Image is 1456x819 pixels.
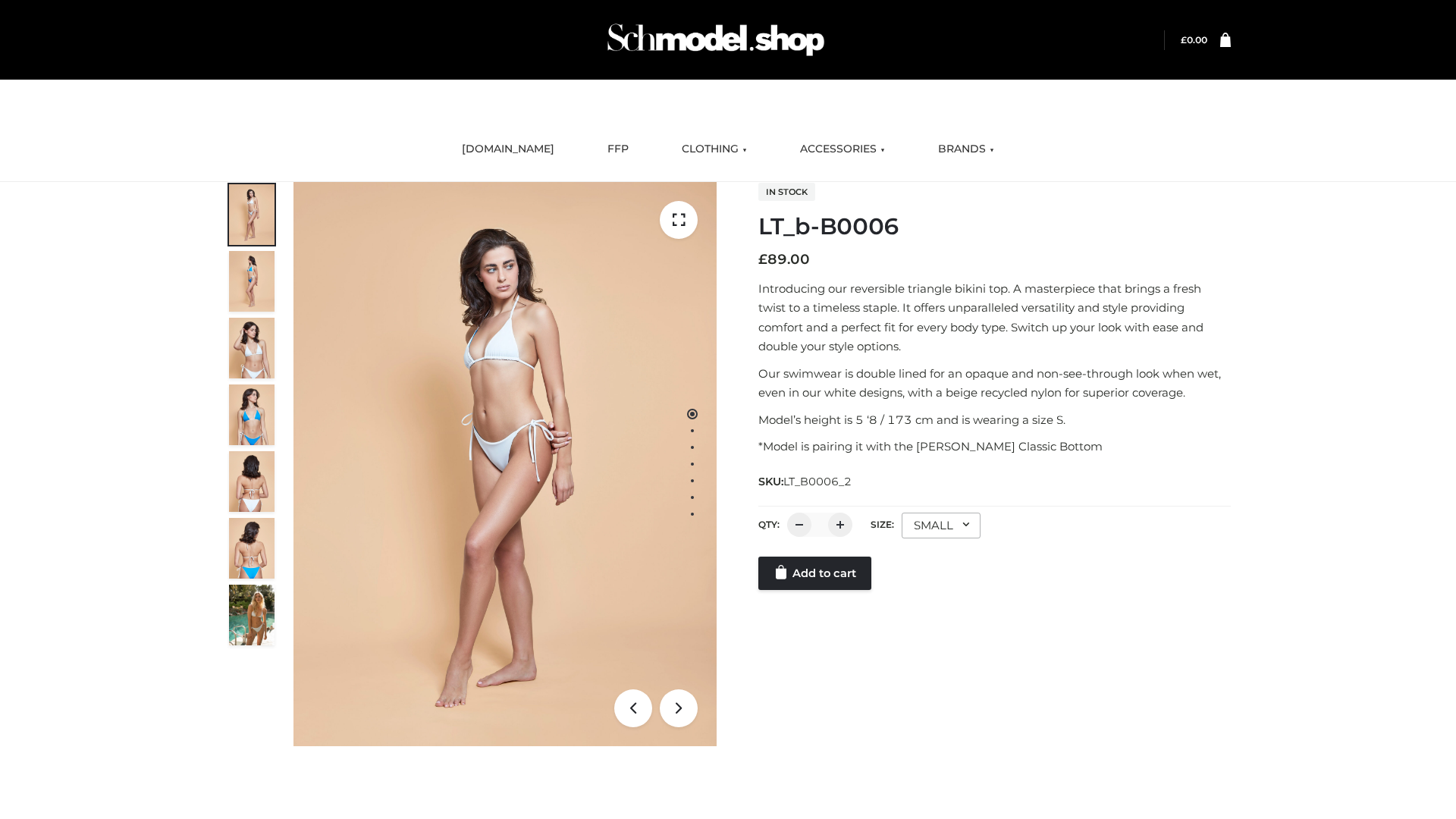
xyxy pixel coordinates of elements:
[758,279,1231,356] p: Introducing our reversible triangle bikini top. A masterpiece that brings a fresh twist to a time...
[758,472,853,491] span: SKU:
[229,518,275,579] img: ArielClassicBikiniTop_CloudNine_AzureSky_OW114ECO_8-scaled.jpg
[1181,34,1207,45] a: £0.00
[758,557,871,590] a: Add to cart
[902,513,981,538] div: SMALL
[758,364,1231,403] p: Our swimwear is double lined for an opaque and non-see-through look when wet, even in our white d...
[229,318,275,378] img: ArielClassicBikiniTop_CloudNine_AzureSky_OW114ECO_3-scaled.jpg
[293,182,717,746] img: LT_b-B0006
[450,133,566,166] a: [DOMAIN_NAME]
[783,475,852,488] span: LT_B0006_2
[758,410,1231,430] p: Model’s height is 5 ‘8 / 173 cm and is wearing a size S.
[758,251,767,268] span: £
[602,10,830,70] img: Schmodel Admin 964
[758,213,1231,240] h1: LT_b-B0006
[670,133,758,166] a: CLOTHING
[229,585,275,645] img: Arieltop_CloudNine_AzureSky2.jpg
[596,133,640,166] a: FFP
[789,133,896,166] a: ACCESSORIES
[927,133,1006,166] a: BRANDS
[758,437,1231,457] p: *Model is pairing it with the [PERSON_NAME] Classic Bottom
[1181,34,1207,45] bdi: 0.00
[758,183,815,201] span: In stock
[758,519,780,530] label: QTY:
[1181,34,1187,45] span: £
[229,184,275,245] img: ArielClassicBikiniTop_CloudNine_AzureSky_OW114ECO_1-scaled.jpg
[229,384,275,445] img: ArielClassicBikiniTop_CloudNine_AzureSky_OW114ECO_4-scaled.jpg
[229,451,275,512] img: ArielClassicBikiniTop_CloudNine_AzureSky_OW114ECO_7-scaled.jpg
[229,251,275,312] img: ArielClassicBikiniTop_CloudNine_AzureSky_OW114ECO_2-scaled.jpg
[758,251,810,268] bdi: 89.00
[871,519,894,530] label: Size:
